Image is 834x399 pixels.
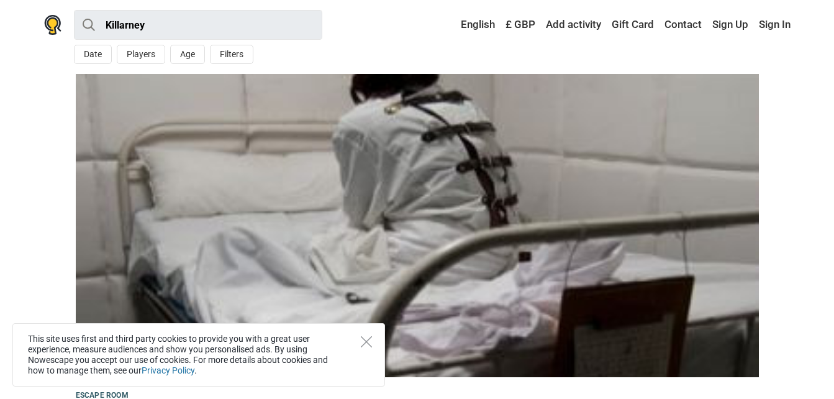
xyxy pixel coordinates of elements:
[210,45,253,64] button: Filters
[452,21,461,29] img: English
[661,14,705,36] a: Contact
[74,10,322,40] input: try “London”
[709,14,751,36] a: Sign Up
[502,14,538,36] a: £ GBP
[449,14,498,36] a: English
[74,45,112,64] button: Date
[361,336,372,347] button: Close
[44,15,61,35] img: Nowescape logo
[543,14,604,36] a: Add activity
[117,45,165,64] button: Players
[170,45,205,64] button: Age
[12,323,385,387] div: This site uses first and third party cookies to provide you with a great user experience, measure...
[609,14,657,36] a: Gift Card
[142,365,194,375] a: Privacy Policy
[756,14,791,36] a: Sign In
[76,74,759,377] img: The Maniac photo 1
